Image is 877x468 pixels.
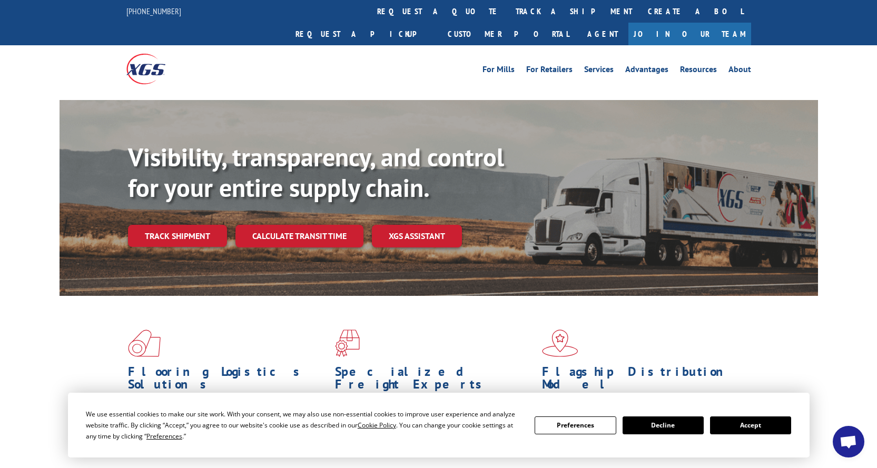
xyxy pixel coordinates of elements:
[625,65,668,77] a: Advantages
[542,330,578,357] img: xgs-icon-flagship-distribution-model-red
[128,141,504,204] b: Visibility, transparency, and control for your entire supply chain.
[440,23,577,45] a: Customer Portal
[86,409,522,442] div: We use essential cookies to make our site work. With your consent, we may also use non-essential ...
[128,365,327,396] h1: Flooring Logistics Solutions
[68,393,810,457] div: Cookie Consent Prompt
[526,65,573,77] a: For Retailers
[288,23,440,45] a: Request a pickup
[577,23,628,45] a: Agent
[128,225,227,247] a: Track shipment
[623,416,704,434] button: Decline
[628,23,751,45] a: Join Our Team
[680,65,717,77] a: Resources
[235,225,363,247] a: Calculate transit time
[372,225,462,247] a: XGS ASSISTANT
[542,365,741,396] h1: Flagship Distribution Model
[710,416,791,434] button: Accept
[482,65,515,77] a: For Mills
[335,365,534,396] h1: Specialized Freight Experts
[146,432,182,441] span: Preferences
[335,330,360,357] img: xgs-icon-focused-on-flooring-red
[128,330,161,357] img: xgs-icon-total-supply-chain-intelligence-red
[358,421,396,430] span: Cookie Policy
[126,6,181,16] a: [PHONE_NUMBER]
[584,65,614,77] a: Services
[535,416,616,434] button: Preferences
[728,65,751,77] a: About
[833,426,864,457] div: Open chat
